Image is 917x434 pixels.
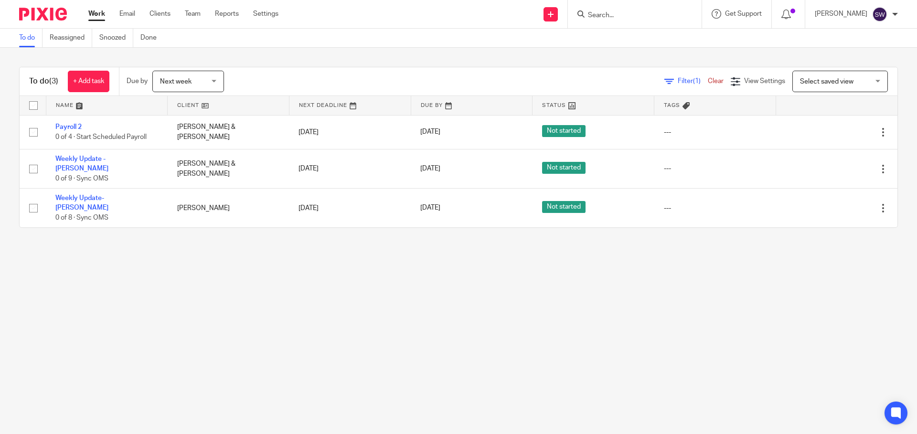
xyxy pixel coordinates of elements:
[215,9,239,19] a: Reports
[55,175,108,182] span: 0 of 9 · Sync OMS
[542,201,586,213] span: Not started
[50,29,92,47] a: Reassigned
[29,76,58,86] h1: To do
[119,9,135,19] a: Email
[289,189,411,228] td: [DATE]
[127,76,148,86] p: Due by
[693,78,701,85] span: (1)
[800,78,853,85] span: Select saved view
[420,205,440,212] span: [DATE]
[664,203,767,213] div: ---
[168,115,289,149] td: [PERSON_NAME] & [PERSON_NAME]
[587,11,673,20] input: Search
[19,29,43,47] a: To do
[872,7,887,22] img: svg%3E
[149,9,171,19] a: Clients
[664,127,767,137] div: ---
[99,29,133,47] a: Snoozed
[725,11,762,17] span: Get Support
[49,77,58,85] span: (3)
[168,189,289,228] td: [PERSON_NAME]
[88,9,105,19] a: Work
[19,8,67,21] img: Pixie
[542,125,586,137] span: Not started
[678,78,708,85] span: Filter
[160,78,192,85] span: Next week
[420,129,440,136] span: [DATE]
[140,29,164,47] a: Done
[55,134,147,140] span: 0 of 4 · Start Scheduled Payroll
[68,71,109,92] a: + Add task
[289,149,411,188] td: [DATE]
[55,214,108,221] span: 0 of 8 · Sync OMS
[664,103,680,108] span: Tags
[253,9,278,19] a: Settings
[664,164,767,173] div: ---
[289,115,411,149] td: [DATE]
[420,165,440,172] span: [DATE]
[542,162,586,174] span: Not started
[55,195,108,211] a: Weekly Update- [PERSON_NAME]
[185,9,201,19] a: Team
[168,149,289,188] td: [PERSON_NAME] & [PERSON_NAME]
[815,9,867,19] p: [PERSON_NAME]
[744,78,785,85] span: View Settings
[708,78,724,85] a: Clear
[55,156,108,172] a: Weekly Update - [PERSON_NAME]
[55,124,82,130] a: Payroll 2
